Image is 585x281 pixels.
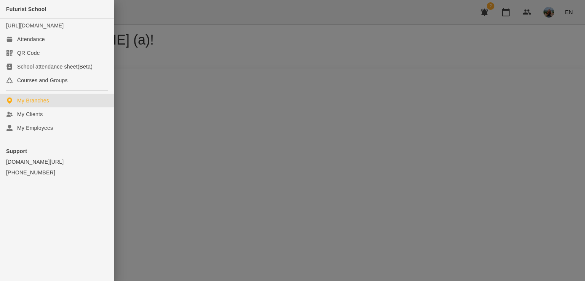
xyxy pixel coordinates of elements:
a: [DOMAIN_NAME][URL] [6,158,108,166]
div: Attendance [17,35,45,43]
div: Courses and Groups [17,77,68,84]
a: [PHONE_NUMBER] [6,169,108,176]
div: My Branches [17,97,49,104]
div: My Clients [17,110,43,118]
div: School attendance sheet(Beta) [17,63,93,70]
p: Support [6,147,108,155]
span: Futurist School [6,6,46,12]
div: My Employees [17,124,53,132]
a: [URL][DOMAIN_NAME] [6,22,64,29]
div: QR Code [17,49,40,57]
